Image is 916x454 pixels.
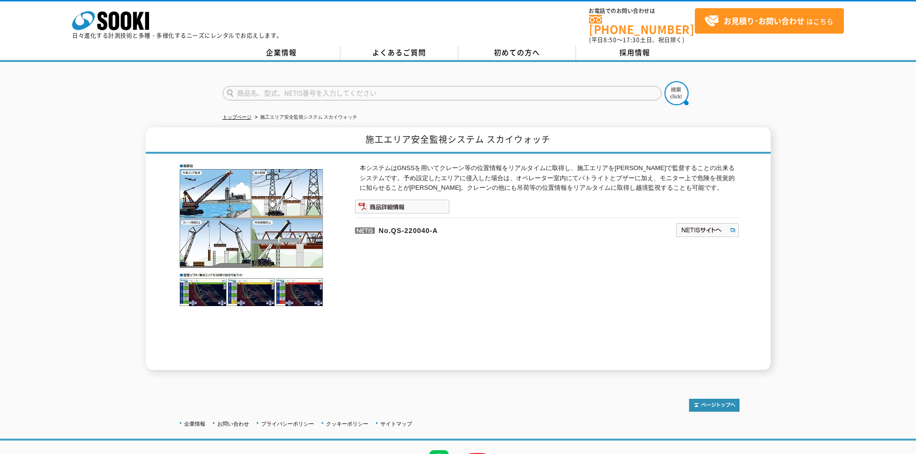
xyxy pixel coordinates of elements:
span: はこちら [704,14,833,28]
img: 商品詳細情報システム [355,199,450,214]
a: 企業情報 [184,421,205,427]
a: クッキーポリシー [326,421,368,427]
h1: 施工エリア安全監視システム スカイウォッチ [146,127,771,154]
a: 採用情報 [576,46,694,60]
a: トップページ [223,114,251,120]
a: プライバシーポリシー [261,421,314,427]
strong: お見積り･お問い合わせ [724,15,804,26]
li: 施工エリア安全監視システム スカイウォッチ [253,112,358,123]
span: (平日 ～ 土日、祝日除く) [589,36,684,44]
a: 初めての方へ [458,46,576,60]
a: お見積り･お問い合わせはこちら [695,8,844,34]
a: 企業情報 [223,46,340,60]
a: 商品詳細情報システム [355,205,450,212]
span: 初めての方へ [494,47,540,58]
img: 施工エリア安全監視システム スカイウォッチ [177,163,326,307]
input: 商品名、型式、NETIS番号を入力してください [223,86,662,100]
span: お電話でのお問い合わせは [589,8,695,14]
img: NETISサイトへ [676,222,740,238]
span: 17:30 [623,36,640,44]
p: 日々進化する計測技術と多種・多様化するニーズにレンタルでお応えします。 [72,33,283,38]
img: btn_search.png [665,81,689,105]
span: 8:50 [603,36,617,44]
p: 本システムはGNSSを用いてクレーン等の位置情報をリアルタイムに取得し、施工エリアを[PERSON_NAME]で監督することの出来るシステムです。予め設定したエリアに侵入した場合は、オペレーター... [360,163,740,193]
a: よくあるご質問 [340,46,458,60]
a: お問い合わせ [217,421,249,427]
img: トップページへ [689,399,740,412]
p: No.QS-220040-A [355,218,583,241]
a: サイトマップ [380,421,412,427]
a: [PHONE_NUMBER] [589,15,695,35]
